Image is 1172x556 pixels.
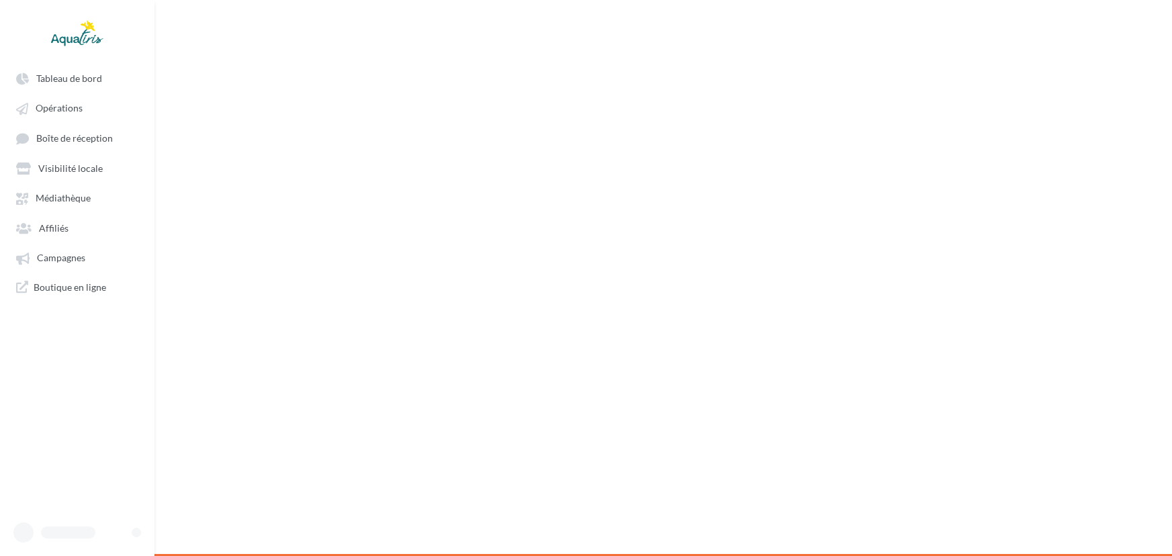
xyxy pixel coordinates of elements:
a: Médiathèque [8,185,146,210]
span: Tableau de bord [36,73,102,84]
a: Boîte de réception [8,126,146,150]
span: Opérations [36,103,83,114]
span: Campagnes [37,252,85,264]
span: Affiliés [39,222,69,234]
a: Visibilité locale [8,156,146,180]
span: Boutique en ligne [34,281,106,293]
a: Campagnes [8,245,146,269]
a: Affiliés [8,216,146,240]
a: Tableau de bord [8,66,146,90]
span: Visibilité locale [38,163,103,174]
span: Médiathèque [36,193,91,204]
span: Boîte de réception [36,132,113,144]
a: Boutique en ligne [8,275,146,299]
a: Opérations [8,95,146,120]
